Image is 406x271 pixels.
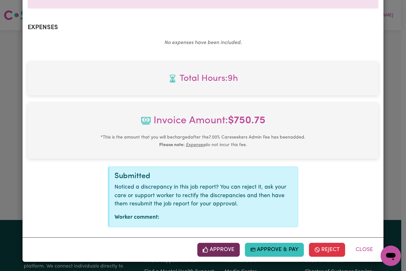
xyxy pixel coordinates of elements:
[159,143,185,147] b: Please note:
[101,135,305,147] small: This is the amount that you will be charged after the 7.00 % Careseekers Admin Fee has been added...
[381,246,401,266] iframe: Button to launch messaging window
[28,24,378,31] h2: Expenses
[164,40,242,45] em: No expenses have been included.
[33,72,373,85] span: Total hours worked: 9 hours
[115,183,293,208] p: Noticed a discrepancy in this job report? You can reject it, ask your care or support worker to r...
[228,116,265,126] b: $ 750.75
[245,243,304,257] button: Approve & Pay
[197,243,240,257] button: Approve
[309,243,345,257] button: Reject
[115,172,150,180] span: Submitted
[115,215,159,220] strong: Worker comment:
[350,243,378,257] button: Close
[186,143,205,147] u: Expenses
[33,113,373,133] span: Invoice Amount:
